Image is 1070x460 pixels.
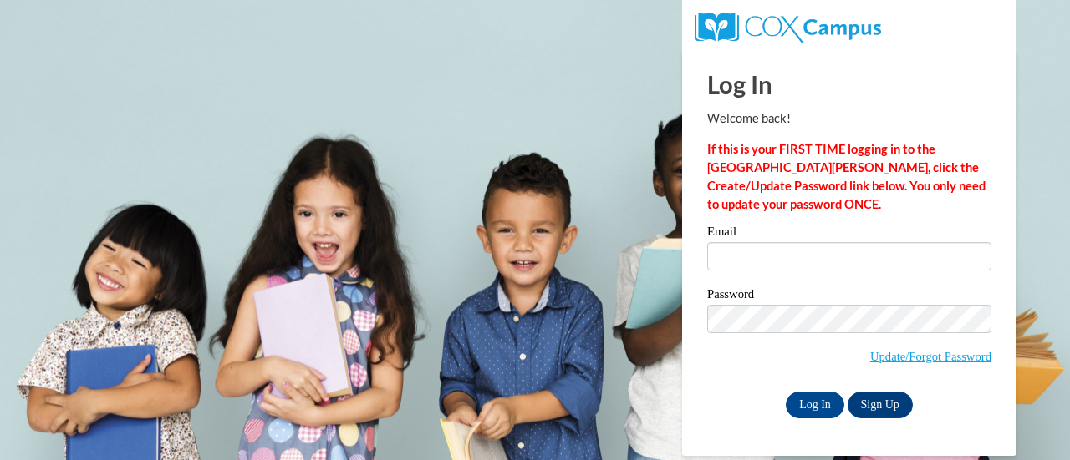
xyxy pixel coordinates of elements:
label: Password [707,288,991,305]
h1: Log In [707,67,991,101]
a: COX Campus [695,19,881,33]
input: Log In [786,392,844,418]
a: Sign Up [848,392,913,418]
label: Email [707,225,991,242]
p: Welcome back! [707,109,991,128]
img: COX Campus [695,13,881,43]
strong: If this is your FIRST TIME logging in to the [GEOGRAPHIC_DATA][PERSON_NAME], click the Create/Upd... [707,142,986,211]
a: Update/Forgot Password [870,350,991,363]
